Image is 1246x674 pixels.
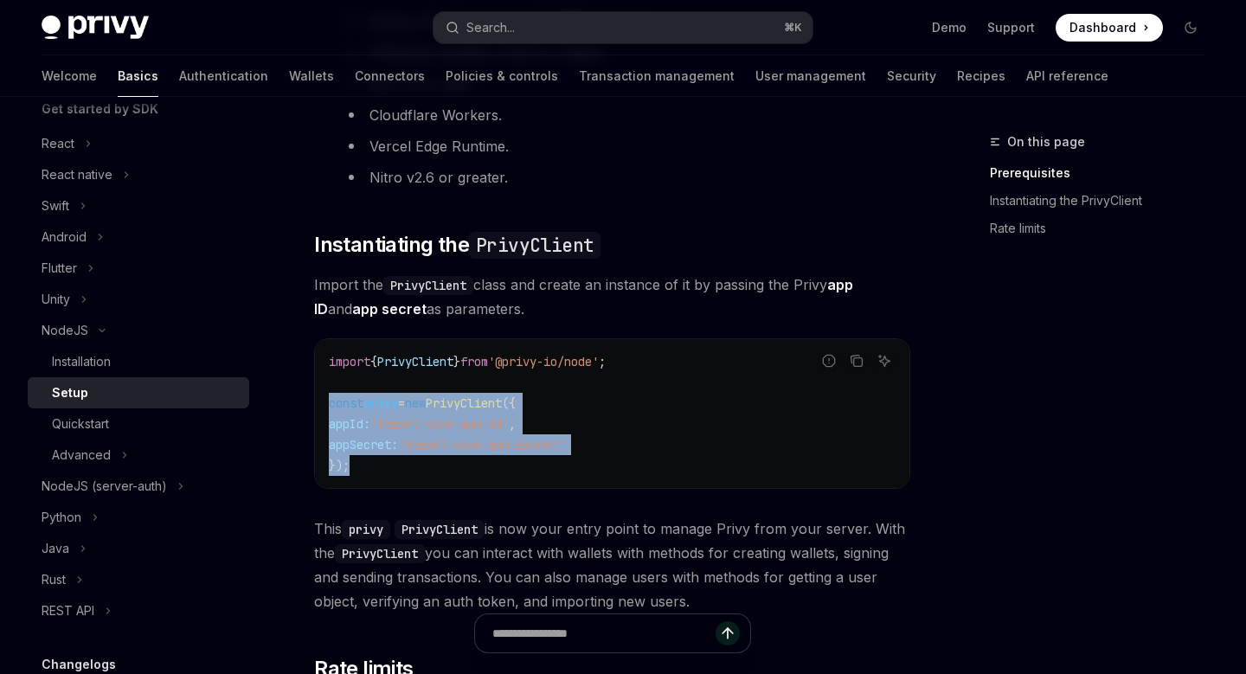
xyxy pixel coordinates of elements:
[314,231,601,259] span: Instantiating the
[342,165,910,189] li: Nitro v2.6 or greater.
[42,133,74,154] div: React
[28,471,249,502] button: Toggle NodeJS (server-auth) section
[42,289,70,310] div: Unity
[818,350,840,372] button: Report incorrect code
[329,458,350,473] span: });
[28,190,249,221] button: Toggle Swift section
[329,354,370,369] span: import
[28,564,249,595] button: Toggle Rust section
[329,416,370,432] span: appId:
[509,416,516,432] span: ,
[179,55,268,97] a: Authentication
[453,354,460,369] span: }
[28,284,249,315] button: Toggle Unity section
[28,440,249,471] button: Toggle Advanced section
[370,354,377,369] span: {
[932,19,967,36] a: Demo
[716,621,740,645] button: Send message
[426,395,502,411] span: PrivyClient
[42,476,167,497] div: NodeJS (server-auth)
[42,600,94,621] div: REST API
[363,395,398,411] span: privy
[28,533,249,564] button: Toggle Java section
[52,351,111,372] div: Installation
[579,55,735,97] a: Transaction management
[1177,14,1204,42] button: Toggle dark mode
[599,354,606,369] span: ;
[1007,132,1085,152] span: On this page
[28,346,249,377] a: Installation
[329,437,398,453] span: appSecret:
[342,103,910,127] li: Cloudflare Workers.
[28,159,249,190] button: Toggle React native section
[446,55,558,97] a: Policies & controls
[395,520,485,539] code: PrivyClient
[28,315,249,346] button: Toggle NodeJS section
[42,164,112,185] div: React native
[784,21,802,35] span: ⌘ K
[466,17,515,38] div: Search...
[314,517,910,613] span: This is now your entry point to manage Privy from your server. With the you can interact with wal...
[1069,19,1136,36] span: Dashboard
[957,55,1005,97] a: Recipes
[845,350,868,372] button: Copy the contents from the code block
[42,55,97,97] a: Welcome
[492,614,716,652] input: Ask a question...
[28,221,249,253] button: Toggle Android section
[990,215,1218,242] a: Rate limits
[398,437,564,453] span: 'insert-your-app-secret'
[42,258,77,279] div: Flutter
[377,354,453,369] span: PrivyClient
[335,544,425,563] code: PrivyClient
[52,414,109,434] div: Quickstart
[355,55,425,97] a: Connectors
[42,16,149,40] img: dark logo
[887,55,936,97] a: Security
[383,276,473,295] code: PrivyClient
[28,595,249,626] button: Toggle REST API section
[755,55,866,97] a: User management
[1056,14,1163,42] a: Dashboard
[434,12,812,43] button: Open search
[987,19,1035,36] a: Support
[42,320,88,341] div: NodeJS
[42,507,81,528] div: Python
[398,395,405,411] span: =
[352,300,427,318] strong: app secret
[28,253,249,284] button: Toggle Flutter section
[1026,55,1108,97] a: API reference
[329,395,363,411] span: const
[42,538,69,559] div: Java
[873,350,896,372] button: Ask AI
[42,569,66,590] div: Rust
[28,502,249,533] button: Toggle Python section
[405,395,426,411] span: new
[42,196,69,216] div: Swift
[52,445,111,465] div: Advanced
[488,354,599,369] span: '@privy-io/node'
[370,416,509,432] span: 'insert-your-app-id'
[289,55,334,97] a: Wallets
[342,520,390,539] code: privy
[502,395,516,411] span: ({
[118,55,158,97] a: Basics
[28,128,249,159] button: Toggle React section
[990,187,1218,215] a: Instantiating the PrivyClient
[314,273,910,321] span: Import the class and create an instance of it by passing the Privy and as parameters.
[990,159,1218,187] a: Prerequisites
[460,354,488,369] span: from
[469,232,601,259] code: PrivyClient
[52,382,88,403] div: Setup
[342,134,910,158] li: Vercel Edge Runtime.
[28,408,249,440] a: Quickstart
[42,227,87,247] div: Android
[28,377,249,408] a: Setup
